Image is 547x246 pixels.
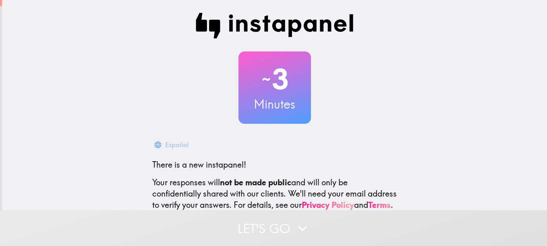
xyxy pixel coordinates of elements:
h2: 3 [238,63,311,96]
button: Español [152,137,192,153]
div: Español [165,139,189,150]
span: There is a new instapanel! [152,160,246,170]
img: Instapanel [196,13,354,39]
span: ~ [261,67,272,91]
h3: Minutes [238,96,311,113]
a: Privacy Policy [302,200,354,210]
a: Terms [368,200,391,210]
b: not be made public [220,177,291,187]
p: Your responses will and will only be confidentially shared with our clients. We'll need your emai... [152,177,397,211]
